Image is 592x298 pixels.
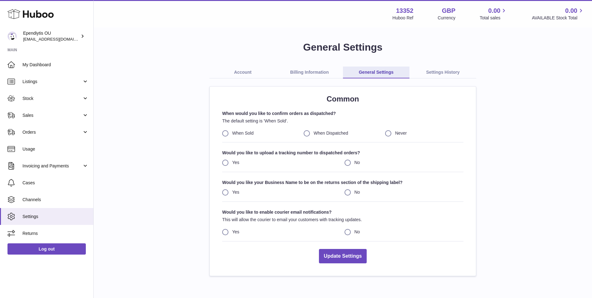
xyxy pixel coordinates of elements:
[222,229,341,235] label: Yes
[442,7,455,15] strong: GBP
[22,129,82,135] span: Orders
[345,229,464,235] label: No
[222,180,463,186] strong: Would you like your Business Name to be on the returns section of the shipping label?
[22,146,89,152] span: Usage
[104,41,582,54] h1: General Settings
[22,214,89,220] span: Settings
[396,7,413,15] strong: 13352
[22,79,82,85] span: Listings
[304,130,382,136] label: When Dispatched
[222,189,341,195] label: Yes
[480,15,507,21] span: Total sales
[345,189,464,195] label: No
[393,15,413,21] div: Huboo Ref
[532,7,585,21] a: 0.00 AVAILABLE Stock Total
[488,7,501,15] span: 0.00
[222,209,463,215] strong: Would you like to enable courier email notifications?
[409,67,476,78] a: Settings History
[385,130,463,136] label: Never
[22,96,82,102] span: Stock
[222,150,463,156] strong: Would you like to upload a tracking number to dispatched orders?
[222,160,341,166] label: Yes
[222,111,463,117] strong: When would you like to confirm orders as dispatched?
[222,118,463,124] p: The default setting is 'When Sold’.
[532,15,585,21] span: AVAILABLE Stock Total
[480,7,507,21] a: 0.00 Total sales
[23,30,79,42] div: Ependiytis OU
[222,217,463,223] p: This will allow the courier to email your customers with tracking updates.
[7,243,86,255] a: Log out
[209,67,276,78] a: Account
[565,7,577,15] span: 0.00
[319,249,367,264] button: Update Settings
[276,67,343,78] a: Billing Information
[438,15,456,21] div: Currency
[22,62,89,68] span: My Dashboard
[222,94,463,104] h2: Common
[22,197,89,203] span: Channels
[22,180,89,186] span: Cases
[345,160,464,166] label: No
[22,231,89,236] span: Returns
[7,32,17,41] img: internalAdmin-13352@internal.huboo.com
[22,112,82,118] span: Sales
[22,163,82,169] span: Invoicing and Payments
[23,37,92,42] span: [EMAIL_ADDRESS][DOMAIN_NAME]
[343,67,410,78] a: General Settings
[222,130,301,136] label: When Sold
